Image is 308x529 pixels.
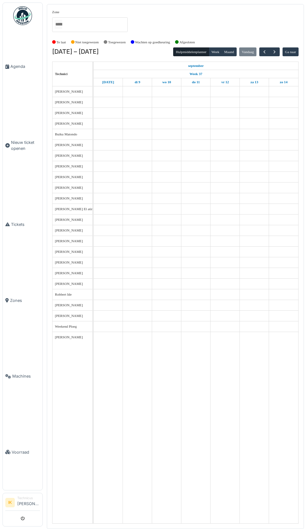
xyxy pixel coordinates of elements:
[55,218,83,221] span: [PERSON_NAME]
[239,47,256,56] button: Vandaag
[190,78,201,86] a: 11 september 2025
[52,48,99,56] h2: [DATE] – [DATE]
[3,29,42,105] a: Agenda
[55,228,83,232] span: [PERSON_NAME]
[55,271,83,275] span: [PERSON_NAME]
[10,297,40,303] span: Zones
[108,40,126,45] label: Toegewezen
[55,111,83,115] span: [PERSON_NAME]
[5,498,15,507] li: IK
[3,414,42,490] a: Voorraad
[57,40,66,45] label: Te laat
[55,207,95,211] span: [PERSON_NAME] El atimi
[17,496,40,500] div: Technicus
[269,47,280,57] button: Volgende
[11,139,40,151] span: Nieuw ticket openen
[55,164,83,168] span: [PERSON_NAME]
[55,260,83,264] span: [PERSON_NAME]
[17,496,40,509] li: [PERSON_NAME]
[3,338,42,414] a: Machines
[55,154,83,157] span: [PERSON_NAME]
[209,47,222,56] button: Week
[55,196,83,200] span: [PERSON_NAME]
[179,40,195,45] label: Afgesloten
[55,292,72,296] span: Robbert Ide
[3,187,42,263] a: Tickets
[55,20,62,29] input: Alles
[220,78,230,86] a: 12 september 2025
[55,143,83,147] span: [PERSON_NAME]
[10,63,40,69] span: Agenda
[173,47,209,56] button: Hulpmiddelenplanner
[55,250,83,254] span: [PERSON_NAME]
[55,239,83,243] span: [PERSON_NAME]
[55,303,83,307] span: [PERSON_NAME]
[55,72,68,76] span: Technici
[188,70,204,78] a: Week 37
[55,314,83,318] span: [PERSON_NAME]
[55,132,77,136] span: Buiku Matondo
[55,324,77,328] span: Weekend Ploeg
[5,496,40,511] a: IK Technicus[PERSON_NAME]
[55,122,83,125] span: [PERSON_NAME]
[222,47,237,56] button: Maand
[12,373,40,379] span: Machines
[13,6,32,25] img: Badge_color-CXgf-gQk.svg
[55,186,83,189] span: [PERSON_NAME]
[278,78,289,86] a: 14 september 2025
[11,221,40,227] span: Tickets
[135,40,170,45] label: Wachten op goedkeuring
[55,335,83,339] span: [PERSON_NAME]
[133,78,142,86] a: 9 september 2025
[259,47,270,57] button: Vorige
[55,282,83,286] span: [PERSON_NAME]
[186,62,205,70] a: 8 september 2025
[75,40,99,45] label: Niet toegewezen
[12,449,40,455] span: Voorraad
[3,262,42,338] a: Zones
[249,78,260,86] a: 13 september 2025
[161,78,173,86] a: 10 september 2025
[55,100,83,104] span: [PERSON_NAME]
[55,175,83,179] span: [PERSON_NAME]
[52,9,59,15] label: Zone
[3,105,42,187] a: Nieuw ticket openen
[101,78,116,86] a: 8 september 2025
[283,47,299,56] button: Ga naar
[55,90,83,93] span: [PERSON_NAME]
